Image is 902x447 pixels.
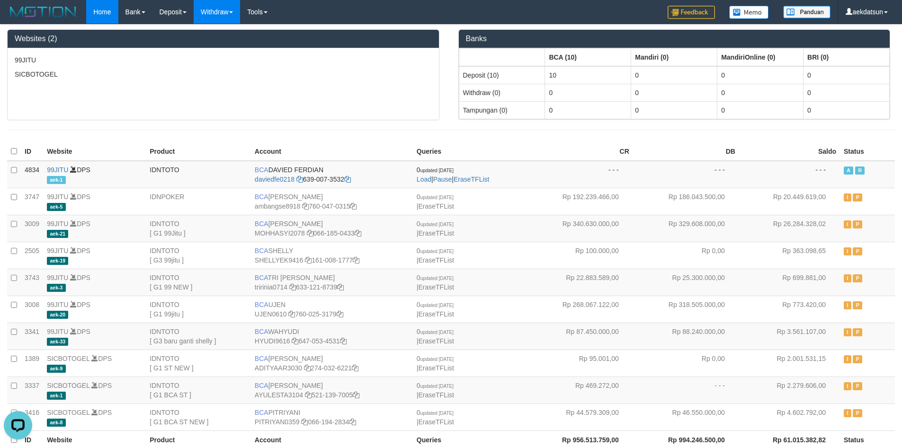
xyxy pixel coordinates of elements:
[631,101,717,119] td: 0
[418,283,454,291] a: EraseTFList
[717,84,804,101] td: 0
[417,220,454,237] span: |
[417,382,454,399] span: |
[289,283,296,291] a: Copy tririnia0714 to clipboard
[853,328,862,336] span: Paused
[417,247,454,264] span: |
[43,215,146,242] td: DPS
[804,84,890,101] td: 0
[307,229,313,237] a: Copy MOHHASYI2078 to clipboard
[305,391,312,399] a: Copy AYULESTA3104 to clipboard
[418,202,454,210] a: EraseTFList
[146,403,251,430] td: IDNTOTO [ G1 BCA ST NEW ]
[527,161,633,188] td: - - -
[633,142,739,161] th: DB
[804,48,890,66] th: Group: activate to sort column ascending
[251,377,413,403] td: [PERSON_NAME] 521-139-7005
[633,296,739,323] td: Rp 318.505.000,00
[631,66,717,84] td: 0
[47,355,89,362] a: SICBOTOGEL
[804,101,890,119] td: 0
[21,188,43,215] td: 3747
[251,215,413,242] td: [PERSON_NAME] 066-185-0433
[47,284,65,292] span: aek-3
[844,382,851,390] span: Inactive
[255,418,300,426] a: PITRIYAN0359
[417,193,454,201] span: 0
[844,193,851,202] span: Inactive
[43,377,146,403] td: DPS
[844,220,851,228] span: Inactive
[251,188,413,215] td: [PERSON_NAME] 760-047-0315
[255,175,295,183] a: daviedfe0218
[21,161,43,188] td: 4834
[459,84,545,101] td: Withdraw (0)
[418,229,454,237] a: EraseTFList
[527,269,633,296] td: Rp 22.883.589,00
[47,365,65,373] span: aek-9
[355,229,361,237] a: Copy 0661850433 to clipboard
[255,337,290,345] a: HYUDI9616
[433,175,452,183] a: Pause
[146,269,251,296] td: IDNTOTO [ G1 99 NEW ]
[527,188,633,215] td: Rp 192.239.466,00
[844,247,851,255] span: Inactive
[633,161,739,188] td: - - -
[47,166,68,174] a: 99JITU
[43,350,146,377] td: DPS
[349,418,356,426] a: Copy 0661942834 to clipboard
[353,391,359,399] a: Copy 5211397005 to clipboard
[633,269,739,296] td: Rp 25.300.000,00
[739,377,840,403] td: Rp 2.279.606,00
[633,377,739,403] td: - - -
[844,409,851,417] span: Inactive
[633,242,739,269] td: Rp 0,00
[146,350,251,377] td: IDNTOTO [ G1 ST NEW ]
[739,269,840,296] td: Rp 699.881,00
[344,175,351,183] a: Copy 6390073532 to clipboard
[43,323,146,350] td: DPS
[255,256,303,264] a: SHELLYEK9416
[47,338,68,346] span: aek-33
[255,301,268,308] span: BCA
[527,377,633,403] td: Rp 469.272,00
[417,175,431,183] a: Load
[420,276,454,281] span: updated [DATE]
[288,310,295,318] a: Copy UJEN0610 to clipboard
[853,274,862,282] span: Paused
[21,350,43,377] td: 1389
[418,256,454,264] a: EraseTFList
[527,296,633,323] td: Rp 268.067.122,00
[417,220,454,228] span: 0
[255,355,268,362] span: BCA
[47,328,68,335] a: 99JITU
[545,101,631,119] td: 0
[302,202,309,210] a: Copy ambangse8918 to clipboard
[739,142,840,161] th: Saldo
[417,274,454,281] span: 0
[853,193,862,202] span: Paused
[21,323,43,350] td: 3341
[417,328,454,345] span: |
[4,4,32,32] button: Open LiveChat chat widget
[251,350,413,377] td: [PERSON_NAME] 274-032-6221
[146,161,251,188] td: IDNTOTO
[840,142,895,161] th: Status
[633,350,739,377] td: Rp 0,00
[146,323,251,350] td: IDNTOTO [ G3 baru ganti shelly ]
[844,355,851,363] span: Inactive
[146,377,251,403] td: IDNTOTO [ G1 BCA ST ]
[255,202,301,210] a: ambangse8918
[47,176,65,184] span: aek-1
[853,220,862,228] span: Paused
[47,392,65,400] span: aek-1
[47,419,65,427] span: aek-8
[255,283,287,291] a: tririnia0714
[413,142,527,161] th: Queries
[418,364,454,372] a: EraseTFList
[420,330,454,335] span: updated [DATE]
[340,337,347,345] a: Copy 6470534531 to clipboard
[717,48,804,66] th: Group: activate to sort column ascending
[251,323,413,350] td: WAHYUDI 647-053-4531
[21,377,43,403] td: 3337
